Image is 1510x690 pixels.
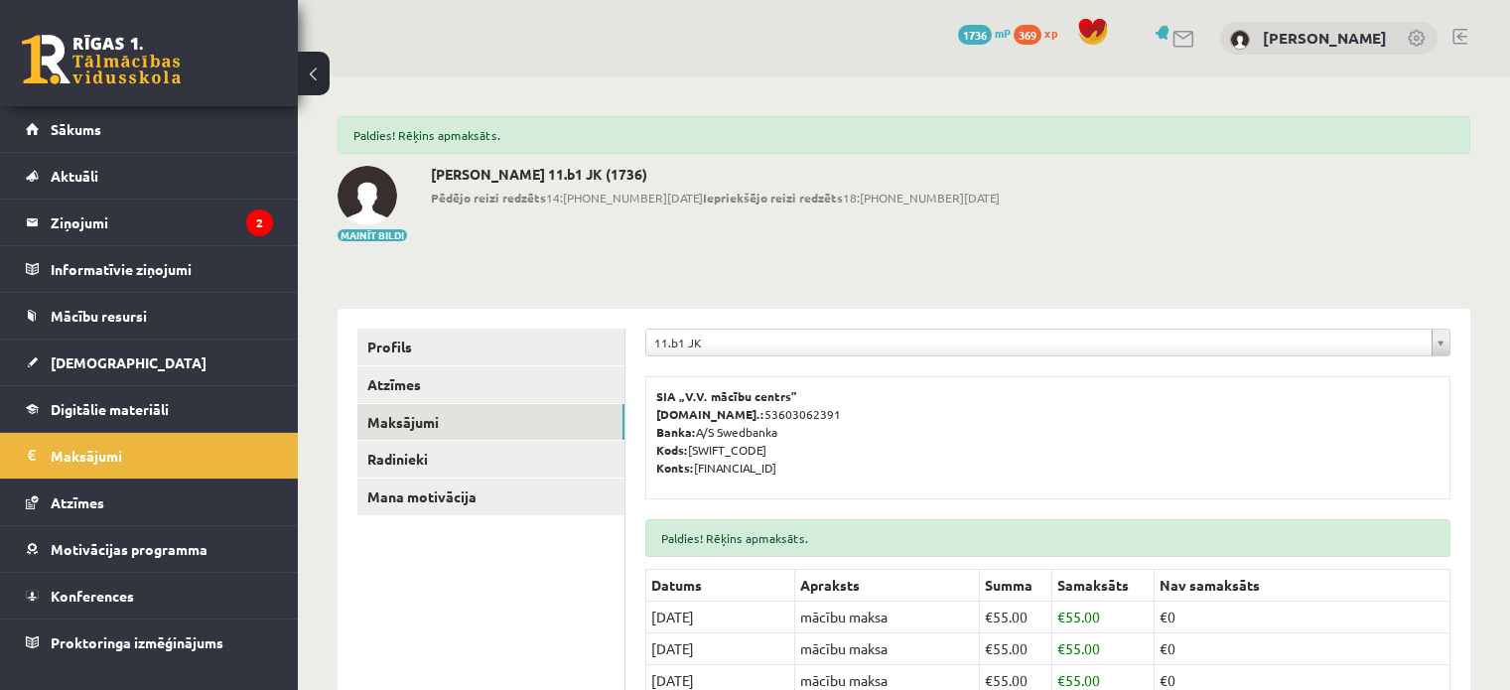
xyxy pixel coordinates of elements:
a: Digitālie materiāli [26,386,273,432]
b: SIA „V.V. mācību centrs” [656,388,798,404]
a: Profils [357,329,624,365]
div: Paldies! Rēķins apmaksāts. [338,116,1470,154]
span: 1736 [958,25,992,45]
td: [DATE] [646,602,795,633]
th: Nav samaksāts [1155,570,1450,602]
a: Atzīmes [26,480,273,525]
th: Datums [646,570,795,602]
span: xp [1044,25,1057,41]
span: Motivācijas programma [51,540,207,558]
td: 55.00 [980,602,1052,633]
td: €0 [1155,602,1450,633]
span: Atzīmes [51,493,104,511]
legend: Ziņojumi [51,200,273,245]
button: Mainīt bildi [338,229,407,241]
a: Ziņojumi2 [26,200,273,245]
span: Aktuāli [51,167,98,185]
span: mP [995,25,1011,41]
b: Konts: [656,460,694,476]
b: Kods: [656,442,688,458]
a: 369 xp [1014,25,1067,41]
legend: Informatīvie ziņojumi [51,246,273,292]
legend: Maksājumi [51,433,273,479]
a: [DEMOGRAPHIC_DATA] [26,340,273,385]
a: Konferences [26,573,273,619]
b: Banka: [656,424,696,440]
a: Aktuāli [26,153,273,199]
a: Maksājumi [26,433,273,479]
a: Sākums [26,106,273,152]
td: €0 [1155,633,1450,665]
span: € [985,639,993,657]
i: 2 [246,209,273,236]
a: 1736 mP [958,25,1011,41]
td: [DATE] [646,633,795,665]
div: Paldies! Rēķins apmaksāts. [645,519,1450,557]
a: Mācību resursi [26,293,273,339]
span: Sākums [51,120,101,138]
span: € [985,671,993,689]
p: 53603062391 A/S Swedbanka [SWIFT_CODE] [FINANCIAL_ID] [656,387,1440,477]
td: 55.00 [1052,602,1155,633]
span: € [1057,639,1065,657]
td: 55.00 [1052,633,1155,665]
span: 369 [1014,25,1041,45]
span: Konferences [51,587,134,605]
span: Mācību resursi [51,307,147,325]
td: mācību maksa [795,633,980,665]
th: Summa [980,570,1052,602]
span: € [1057,671,1065,689]
span: € [985,608,993,625]
td: 55.00 [980,633,1052,665]
th: Apraksts [795,570,980,602]
a: 11.b1 JK [646,330,1449,355]
a: Informatīvie ziņojumi [26,246,273,292]
span: 11.b1 JK [654,330,1424,355]
a: Mana motivācija [357,479,624,515]
h2: [PERSON_NAME] 11.b1 JK (1736) [431,166,1000,183]
b: [DOMAIN_NAME].: [656,406,764,422]
a: Proktoringa izmēģinājums [26,620,273,665]
b: Pēdējo reizi redzēts [431,190,546,206]
span: Digitālie materiāli [51,400,169,418]
td: mācību maksa [795,602,980,633]
b: Iepriekšējo reizi redzēts [703,190,843,206]
span: 14:[PHONE_NUMBER][DATE] 18:[PHONE_NUMBER][DATE] [431,189,1000,207]
img: Gustavs Ivansons [338,166,397,225]
a: Atzīmes [357,366,624,403]
a: Rīgas 1. Tālmācības vidusskola [22,35,181,84]
a: Radinieki [357,441,624,478]
img: Gustavs Ivansons [1230,30,1250,50]
span: [DEMOGRAPHIC_DATA] [51,353,206,371]
a: Maksājumi [357,404,624,441]
a: [PERSON_NAME] [1263,28,1387,48]
span: € [1057,608,1065,625]
span: Proktoringa izmēģinājums [51,633,223,651]
th: Samaksāts [1052,570,1155,602]
a: Motivācijas programma [26,526,273,572]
